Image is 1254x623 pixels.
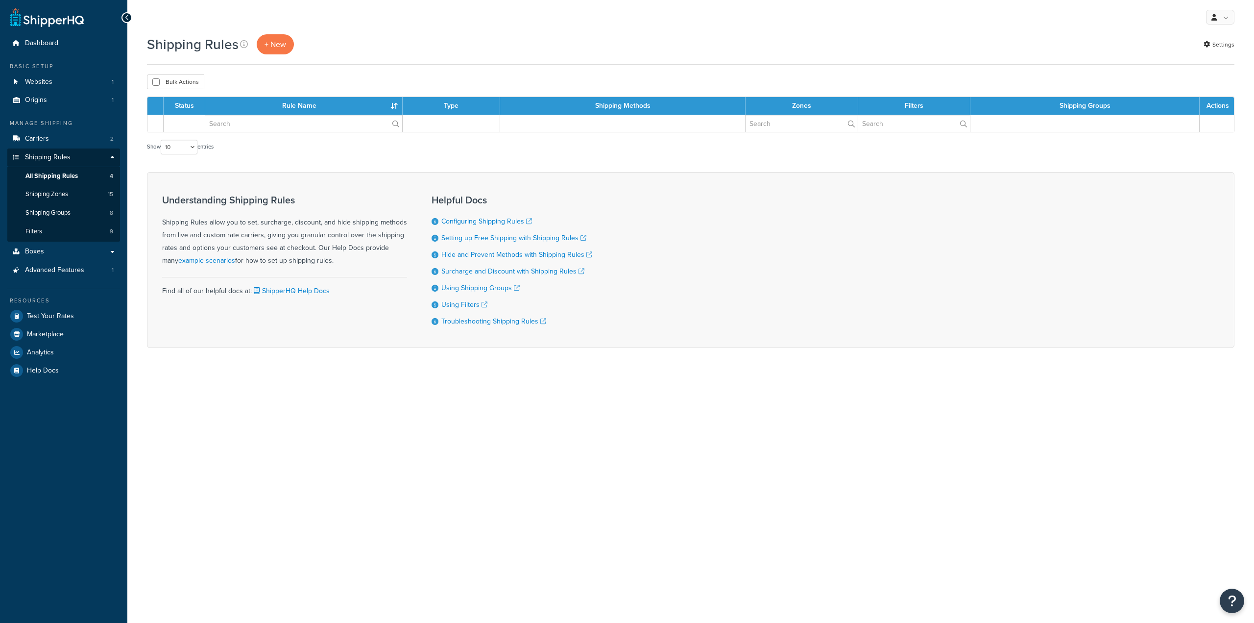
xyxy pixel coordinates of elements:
span: Dashboard [25,39,58,48]
a: Using Shipping Groups [441,283,520,293]
a: Troubleshooting Shipping Rules [441,316,546,326]
li: Shipping Zones [7,185,120,203]
th: Rule Name [205,97,403,115]
a: example scenarios [178,255,235,266]
span: 1 [112,78,114,86]
th: Shipping Groups [970,97,1200,115]
li: Origins [7,91,120,109]
a: Websites 1 [7,73,120,91]
h3: Helpful Docs [432,195,592,205]
input: Search [205,115,402,132]
span: 8 [110,209,113,217]
a: Configuring Shipping Rules [441,216,532,226]
h3: Understanding Shipping Rules [162,195,407,205]
span: 1 [112,266,114,274]
a: Hide and Prevent Methods with Shipping Rules [441,249,592,260]
li: Carriers [7,130,120,148]
a: Setting up Free Shipping with Shipping Rules [441,233,586,243]
div: Resources [7,297,120,305]
select: Showentries [161,140,197,154]
a: ShipperHQ Help Docs [252,286,330,296]
li: Shipping Groups [7,204,120,222]
span: Origins [25,96,47,104]
span: 15 [108,190,113,199]
span: 9 [110,227,113,236]
th: Actions [1200,97,1234,115]
li: Filters [7,223,120,241]
button: Open Resource Center [1220,589,1244,613]
span: 2 [110,135,114,143]
span: Help Docs [27,367,59,375]
div: Basic Setup [7,62,120,71]
span: 1 [112,96,114,104]
span: Marketplace [27,330,64,339]
button: Bulk Actions [147,75,204,89]
th: Type [403,97,500,115]
a: Shipping Rules [7,149,120,167]
th: Status [164,97,205,115]
a: Using Filters [441,299,487,310]
a: Boxes [7,243,120,261]
a: Settings [1204,38,1234,51]
a: Origins 1 [7,91,120,109]
div: Find all of our helpful docs at: [162,277,407,298]
span: Analytics [27,349,54,357]
a: Dashboard [7,34,120,52]
span: Filters [25,227,42,236]
li: All Shipping Rules [7,167,120,185]
li: Advanced Features [7,261,120,279]
span: Shipping Groups [25,209,71,217]
li: Websites [7,73,120,91]
a: Marketplace [7,325,120,343]
div: Shipping Rules allow you to set, surcharge, discount, and hide shipping methods from live and cus... [162,195,407,267]
span: All Shipping Rules [25,172,78,180]
span: Websites [25,78,52,86]
a: Shipping Groups 8 [7,204,120,222]
span: Shipping Rules [25,153,71,162]
span: Shipping Zones [25,190,68,199]
a: Analytics [7,344,120,361]
a: All Shipping Rules 4 [7,167,120,185]
a: Help Docs [7,362,120,379]
label: Show entries [147,140,214,154]
li: Shipping Rules [7,149,120,242]
a: Shipping Zones 15 [7,185,120,203]
a: Filters 9 [7,223,120,241]
h1: Shipping Rules [147,35,239,54]
span: Carriers [25,135,49,143]
a: ShipperHQ Home [10,7,84,27]
span: 4 [110,172,113,180]
a: Surcharge and Discount with Shipping Rules [441,266,584,276]
th: Shipping Methods [500,97,746,115]
th: Zones [746,97,858,115]
a: Advanced Features 1 [7,261,120,279]
input: Search [746,115,858,132]
input: Search [858,115,970,132]
span: Advanced Features [25,266,84,274]
a: Carriers 2 [7,130,120,148]
span: Boxes [25,248,44,256]
div: Manage Shipping [7,119,120,127]
span: Test Your Rates [27,312,74,321]
p: + New [257,34,294,54]
th: Filters [858,97,970,115]
a: Test Your Rates [7,307,120,325]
